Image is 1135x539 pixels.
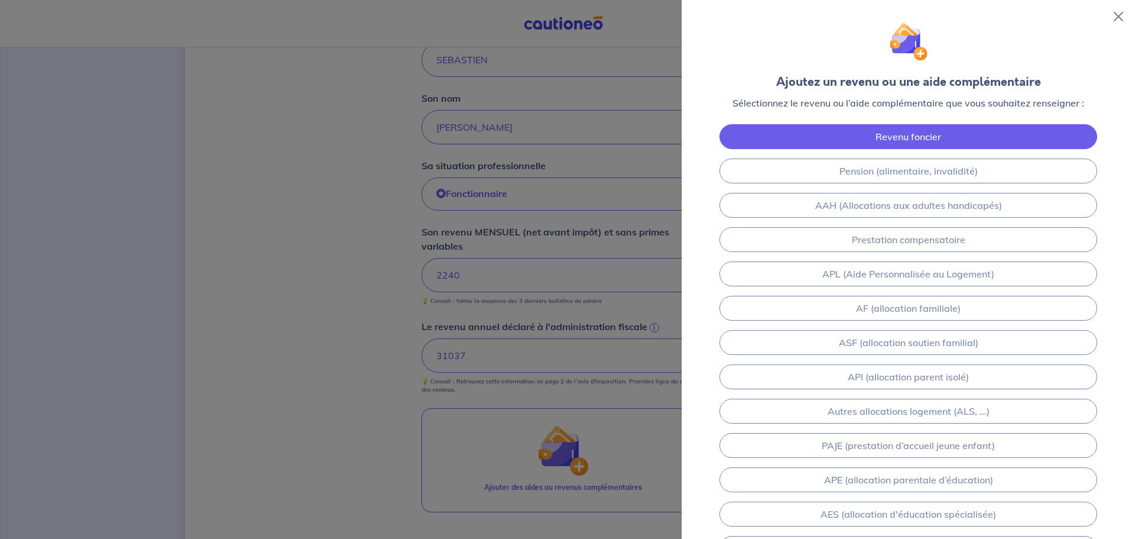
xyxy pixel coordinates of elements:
[1109,7,1128,26] button: Close
[719,262,1097,286] a: APL (Aide Personnalisée au Logement)
[719,227,1097,252] a: Prestation compensatoire
[719,330,1097,355] a: ASF (allocation soutien familial)
[719,296,1097,321] a: AF (allocation familiale)
[719,399,1097,424] a: Autres allocations logement (ALS, ...)
[719,124,1097,149] a: Revenu foncier
[719,467,1097,492] a: APE (allocation parentale d’éducation)
[776,73,1041,91] div: Ajoutez un revenu ou une aide complémentaire
[732,96,1084,110] p: Sélectionnez le revenu ou l’aide complémentaire que vous souhaitez renseigner :
[719,159,1097,183] a: Pension (alimentaire, invalidité)
[719,502,1097,527] a: AES (allocation d'éducation spécialisée)
[719,364,1097,389] a: API (allocation parent isolé)
[719,433,1097,458] a: PAJE (prestation d’accueil jeune enfant)
[889,22,928,61] img: illu_wallet.svg
[719,193,1097,218] a: AAH (Allocations aux adultes handicapés)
